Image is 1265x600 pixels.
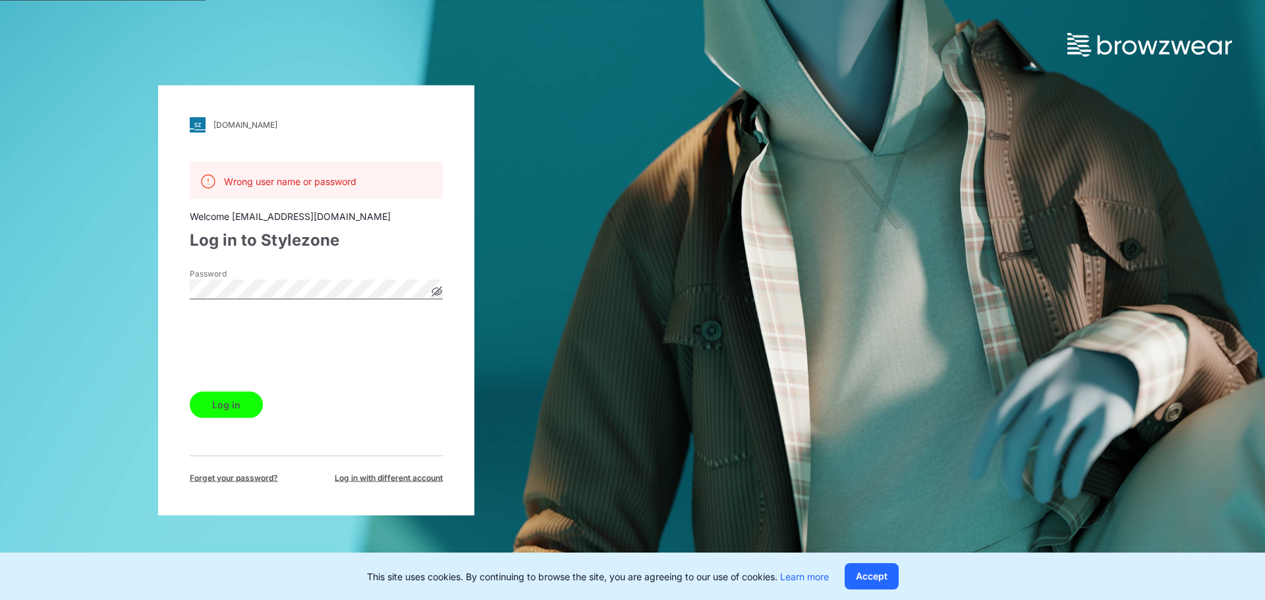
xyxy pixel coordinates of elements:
[335,472,443,483] span: Log in with different account
[190,228,443,252] div: Log in to Stylezone
[190,117,443,132] a: [DOMAIN_NAME]
[780,571,829,582] a: Learn more
[224,174,356,188] p: Wrong user name or password
[1067,33,1232,57] img: browzwear-logo.73288ffb.svg
[213,120,277,130] div: [DOMAIN_NAME]
[845,563,899,589] button: Accept
[190,472,278,483] span: Forget your password?
[367,570,829,584] p: This site uses cookies. By continuing to browse the site, you are agreeing to our use of cookies.
[190,391,263,418] button: Log in
[190,267,282,279] label: Password
[190,209,443,223] div: Welcome [EMAIL_ADDRESS][DOMAIN_NAME]
[190,319,390,370] iframe: reCAPTCHA
[190,117,206,132] img: svg+xml;base64,PHN2ZyB3aWR0aD0iMjgiIGhlaWdodD0iMjgiIHZpZXdCb3g9IjAgMCAyOCAyOCIgZmlsbD0ibm9uZSIgeG...
[200,173,216,189] img: svg+xml;base64,PHN2ZyB3aWR0aD0iMjQiIGhlaWdodD0iMjQiIHZpZXdCb3g9IjAgMCAyNCAyNCIgZmlsbD0ibm9uZSIgeG...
